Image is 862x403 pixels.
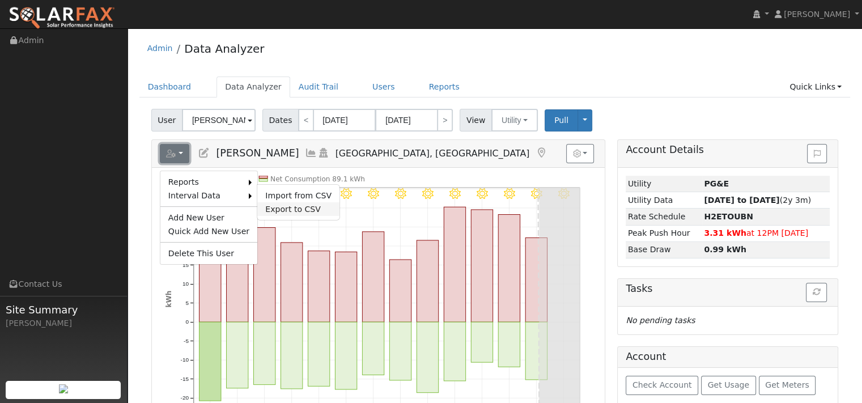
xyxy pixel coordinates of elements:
[444,207,465,322] rect: onclick=""
[626,144,830,156] h5: Account Details
[525,238,547,323] rect: onclick=""
[389,322,411,380] rect: onclick=""
[417,322,438,393] rect: onclick=""
[626,225,702,241] td: Peak Push Hour
[702,225,830,241] td: at 12PM [DATE]
[498,322,520,367] rect: onclick=""
[422,188,434,200] i: 8/08 - Clear
[704,245,746,254] strong: 0.99 kWh
[476,188,487,200] i: 8/10 - Clear
[180,357,189,363] text: -10
[784,10,850,19] span: [PERSON_NAME]
[341,188,352,200] i: 8/05 - Clear
[180,376,189,382] text: -15
[701,376,756,395] button: Get Usage
[317,147,330,159] a: Login As (last Never)
[704,212,753,221] strong: K
[226,230,248,322] rect: onclick=""
[281,243,302,322] rect: onclick=""
[160,189,249,202] a: Interval Data
[444,322,465,381] rect: onclick=""
[199,322,220,401] rect: onclick=""
[626,176,702,192] td: Utility
[182,109,256,131] input: Select a User
[160,211,257,224] a: Add New User
[626,351,666,362] h5: Account
[147,44,173,53] a: Admin
[626,316,695,325] i: No pending tasks
[262,109,299,131] span: Dates
[151,109,182,131] span: User
[182,281,189,287] text: 10
[165,291,173,308] text: kWh
[626,283,830,295] h5: Tasks
[253,228,275,323] rect: onclick=""
[6,317,121,329] div: [PERSON_NAME]
[184,42,264,56] a: Data Analyzer
[759,376,816,395] button: Get Meters
[253,322,275,384] rect: onclick=""
[281,322,302,389] rect: onclick=""
[59,384,68,393] img: retrieve
[362,322,384,375] rect: onclick=""
[491,109,538,131] button: Utility
[626,209,702,225] td: Rate Schedule
[498,215,520,323] rect: onclick=""
[364,77,404,97] a: Users
[554,116,568,125] span: Pull
[185,300,189,306] text: 5
[257,202,339,216] a: Export to CSV
[180,395,189,401] text: -20
[535,147,547,159] a: Map
[185,319,189,325] text: 0
[626,192,702,209] td: Utility Data
[290,77,347,97] a: Audit Trail
[308,322,329,386] rect: onclick=""
[626,376,698,395] button: Check Account
[704,196,779,205] strong: [DATE] to [DATE]
[257,189,339,202] a: Import from CSV
[216,77,290,97] a: Data Analyzer
[368,188,379,200] i: 8/06 - Clear
[308,251,329,323] rect: onclick=""
[471,210,492,322] rect: onclick=""
[781,77,850,97] a: Quick Links
[704,179,729,188] strong: ID: 16976075, authorized: 06/11/25
[417,240,438,322] rect: onclick=""
[437,109,453,131] a: >
[807,144,827,163] button: Issue History
[530,188,542,200] i: 8/12 - Clear
[389,260,411,322] rect: onclick=""
[503,188,515,200] i: 8/11 - Clear
[9,6,115,30] img: SolarFax
[216,147,299,159] span: [PERSON_NAME]
[160,224,257,238] a: Quick Add New User
[545,109,578,131] button: Pull
[198,147,210,159] a: Edit User (31480)
[525,322,547,380] rect: onclick=""
[471,322,492,362] rect: onclick=""
[449,188,461,200] i: 8/09 - Clear
[708,380,749,389] span: Get Usage
[6,302,121,317] span: Site Summary
[765,380,809,389] span: Get Meters
[336,148,530,159] span: [GEOGRAPHIC_DATA], [GEOGRAPHIC_DATA]
[626,241,702,258] td: Base Draw
[704,196,811,205] span: (2y 3m)
[421,77,468,97] a: Reports
[139,77,200,97] a: Dashboard
[806,283,827,302] button: Refresh
[362,232,384,322] rect: onclick=""
[460,109,492,131] span: View
[395,188,406,200] i: 8/07 - Clear
[182,262,189,268] text: 15
[199,256,220,323] rect: onclick=""
[160,247,257,260] a: Delete This User
[270,175,365,183] text: Net Consumption 89.1 kWh
[305,147,317,159] a: Multi-Series Graph
[335,252,356,323] rect: onclick=""
[298,109,314,131] a: <
[335,322,356,389] rect: onclick=""
[160,175,249,189] a: Reports
[704,228,746,237] strong: 3.31 kWh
